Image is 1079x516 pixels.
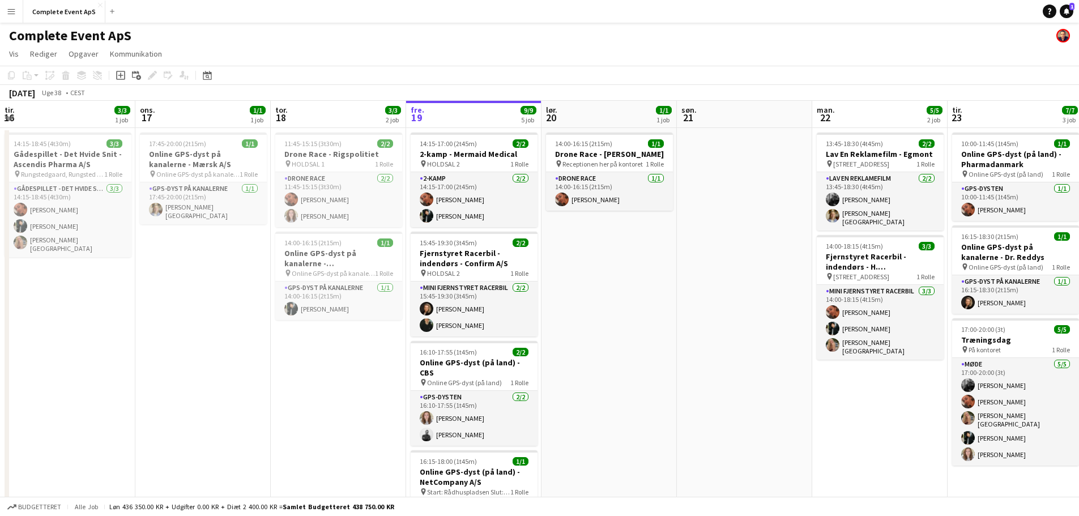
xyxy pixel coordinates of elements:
[242,139,258,148] span: 1/1
[510,488,528,496] span: 1 Rolle
[9,49,19,59] span: Vis
[681,105,697,115] span: søn.
[386,116,400,124] div: 2 job
[411,248,538,268] h3: Fjernstyret Racerbil - indendørs - Confirm A/S
[21,170,104,178] span: Rungstedgaard, Rungsted [STREET_ADDRESS]
[513,238,528,247] span: 2/2
[546,149,673,159] h3: Drone Race - [PERSON_NAME]
[546,133,673,211] div: 14:00-16:15 (2t15m)1/1Drone Race - [PERSON_NAME] Receptionen her på kontoret1 RolleDrone Race1/11...
[952,318,1079,466] app-job-card: 17:00-20:00 (3t)5/5Træningsdag På kontoret1 RolleMøde5/517:00-20:00 (3t)[PERSON_NAME][PERSON_NAME...
[927,116,942,124] div: 2 job
[275,149,402,159] h3: Drone Race - Rigspolitiet
[385,106,401,114] span: 3/3
[969,346,1001,354] span: På kontoret
[411,282,538,336] app-card-role: Mini Fjernstyret Racerbil2/215:45-19:30 (3t45m)[PERSON_NAME][PERSON_NAME]
[833,160,889,168] span: [STREET_ADDRESS]
[1052,170,1070,178] span: 1 Rolle
[544,111,557,124] span: 20
[817,133,944,231] div: 13:45-18:30 (4t45m)2/2Lav En Reklamefilm - Egmont [STREET_ADDRESS]1 RolleLav En Reklamefilm2/213:...
[70,88,85,97] div: CEST
[916,160,935,168] span: 1 Rolle
[833,272,889,281] span: [STREET_ADDRESS]
[546,172,673,211] app-card-role: Drone Race1/114:00-16:15 (2t15m)[PERSON_NAME]
[114,106,130,114] span: 3/3
[952,149,1079,169] h3: Online GPS-dyst (på land) - Pharmadanmark
[18,503,61,511] span: Budgetteret
[427,378,502,387] span: Online GPS-dyst (på land)
[23,1,105,23] button: Complete Event ApS
[817,285,944,360] app-card-role: Mini Fjernstyret Racerbil3/314:00-18:15 (4t15m)[PERSON_NAME][PERSON_NAME][PERSON_NAME][GEOGRAPHIC...
[513,139,528,148] span: 2/2
[1054,139,1070,148] span: 1/1
[513,457,528,466] span: 1/1
[105,46,167,61] a: Kommunikation
[916,272,935,281] span: 1 Rolle
[275,232,402,320] div: 14:00-16:15 (2t15m)1/1Online GPS-dyst på kanalerne - [GEOGRAPHIC_DATA] Online GPS-dyst på kanaler...
[952,225,1079,314] app-job-card: 16:15-18:30 (2t15m)1/1Online GPS-dyst på kanalerne - Dr. Reddys Online GPS-dyst (på land)1 RolleG...
[817,149,944,159] h3: Lav En Reklamefilm - Egmont
[919,242,935,250] span: 3/3
[409,111,424,124] span: 19
[275,133,402,227] app-job-card: 11:45-15:15 (3t30m)2/2Drone Race - Rigspolitiet HOLDSAL 11 RolleDrone Race2/211:45-15:15 (3t30m)[...
[140,133,267,224] div: 17:45-20:00 (2t15m)1/1Online GPS-dyst på kanalerne - Mærsk A/S Online GPS-dyst på kanalerne1 Roll...
[969,263,1043,271] span: Online GPS-dyst (på land)
[952,242,1079,262] h3: Online GPS-dyst på kanalerne - Dr. Reddys
[1063,116,1077,124] div: 3 job
[952,358,1079,466] app-card-role: Møde5/517:00-20:00 (3t)[PERSON_NAME][PERSON_NAME][PERSON_NAME][GEOGRAPHIC_DATA][PERSON_NAME][PERS...
[69,49,99,59] span: Opgaver
[969,170,1043,178] span: Online GPS-dyst (på land)
[420,238,477,247] span: 15:45-19:30 (3t45m)
[375,160,393,168] span: 1 Rolle
[521,116,536,124] div: 5 job
[513,348,528,356] span: 2/2
[952,275,1079,314] app-card-role: GPS-dyst på kanalerne1/116:15-18:30 (2t15m)[PERSON_NAME]
[648,139,664,148] span: 1/1
[377,238,393,247] span: 1/1
[6,501,63,513] button: Budgetteret
[106,139,122,148] span: 3/3
[25,46,62,61] a: Rediger
[555,139,612,148] span: 14:00-16:15 (2t15m)
[411,341,538,446] app-job-card: 16:10-17:55 (1t45m)2/2Online GPS-dyst (på land) - CBS Online GPS-dyst (på land)1 RolleGPS-dysten2...
[420,457,477,466] span: 16:15-18:00 (1t45m)
[411,467,538,487] h3: Online GPS-dyst (på land) - NetCompany A/S
[156,170,240,178] span: Online GPS-dyst på kanalerne
[1054,325,1070,334] span: 5/5
[961,232,1018,241] span: 16:15-18:30 (2t15m)
[1056,29,1070,42] app-user-avatar: Christian Brøckner
[140,149,267,169] h3: Online GPS-dyst på kanalerne - Mærsk A/S
[510,269,528,278] span: 1 Rolle
[680,111,697,124] span: 21
[1052,263,1070,271] span: 1 Rolle
[411,232,538,336] app-job-card: 15:45-19:30 (3t45m)2/2Fjernstyret Racerbil - indendørs - Confirm A/S HOLDSAL 21 RolleMini Fjernst...
[250,106,266,114] span: 1/1
[817,172,944,231] app-card-role: Lav En Reklamefilm2/213:45-18:30 (4t45m)[PERSON_NAME][PERSON_NAME][GEOGRAPHIC_DATA]
[411,149,538,159] h3: 2-kamp - Mermaid Medical
[275,172,402,227] app-card-role: Drone Race2/211:45-15:15 (3t30m)[PERSON_NAME][PERSON_NAME]
[826,139,883,148] span: 13:45-18:30 (4t45m)
[546,105,557,115] span: lør.
[510,160,528,168] span: 1 Rolle
[275,248,402,268] h3: Online GPS-dyst på kanalerne - [GEOGRAPHIC_DATA]
[950,111,962,124] span: 23
[292,269,375,278] span: Online GPS-dyst på kanalerne
[952,182,1079,221] app-card-role: GPS-dysten1/110:00-11:45 (1t45m)[PERSON_NAME]
[284,139,342,148] span: 11:45-15:15 (3t30m)
[64,46,103,61] a: Opgaver
[1062,106,1078,114] span: 7/7
[411,133,538,227] app-job-card: 14:15-17:00 (2t45m)2/22-kamp - Mermaid Medical HOLDSAL 21 Rolle2-kamp2/214:15-17:00 (2t45m)[PERSO...
[927,106,942,114] span: 5/5
[952,133,1079,221] app-job-card: 10:00-11:45 (1t45m)1/1Online GPS-dyst (på land) - Pharmadanmark Online GPS-dyst (på land)1 RolleG...
[961,325,1005,334] span: 17:00-20:00 (3t)
[420,348,477,356] span: 16:10-17:55 (1t45m)
[275,105,288,115] span: tor.
[149,139,206,148] span: 17:45-20:00 (2t15m)
[1060,5,1073,18] a: 1
[5,133,131,257] app-job-card: 14:15-18:45 (4t30m)3/3Gådespillet - Det Hvide Snit - Ascendis Pharma A/S Rungstedgaard, Rungsted ...
[292,160,325,168] span: HOLDSAL 1
[138,111,155,124] span: 17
